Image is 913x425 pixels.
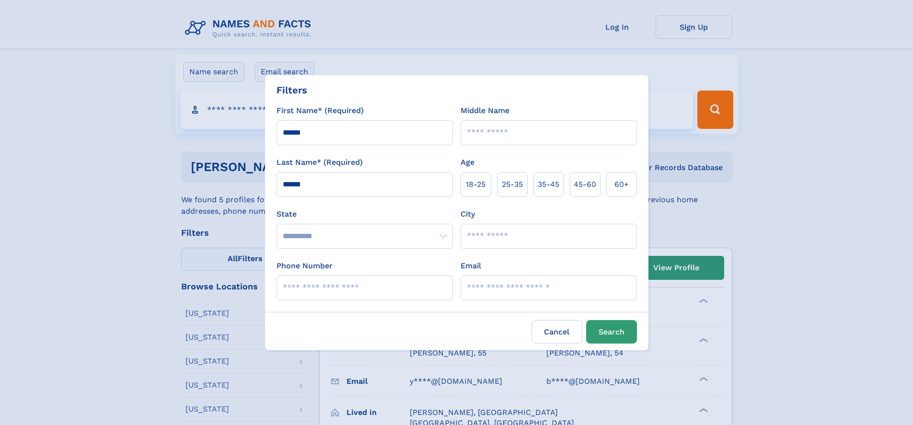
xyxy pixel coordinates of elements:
[277,208,453,220] label: State
[532,320,582,344] label: Cancel
[574,179,596,190] span: 45‑60
[277,105,364,116] label: First Name* (Required)
[461,260,481,272] label: Email
[586,320,637,344] button: Search
[277,260,333,272] label: Phone Number
[466,179,485,190] span: 18‑25
[538,179,559,190] span: 35‑45
[277,157,363,168] label: Last Name* (Required)
[461,208,475,220] label: City
[461,105,509,116] label: Middle Name
[461,157,474,168] label: Age
[502,179,523,190] span: 25‑35
[277,83,307,97] div: Filters
[614,179,629,190] span: 60+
